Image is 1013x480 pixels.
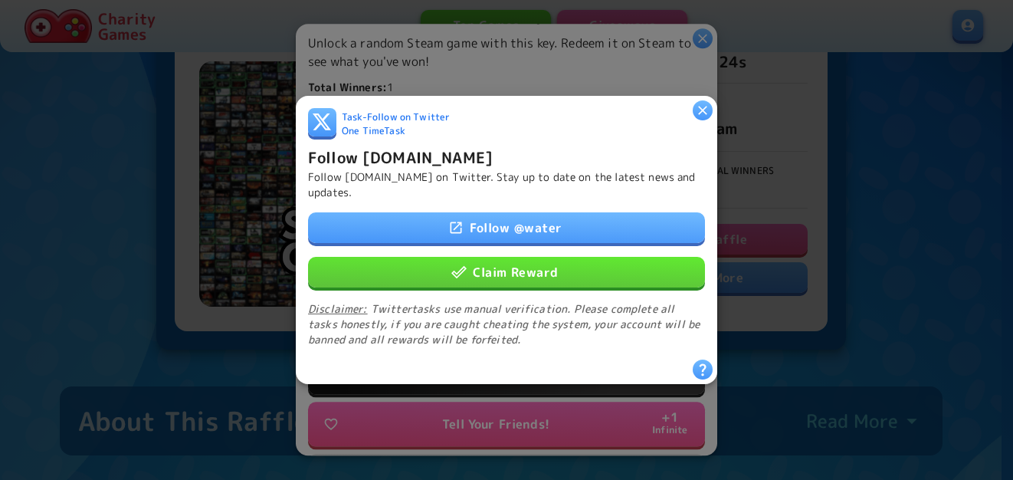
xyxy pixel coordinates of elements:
[308,145,493,169] h6: Follow [DOMAIN_NAME]
[308,212,705,243] a: Follow @water
[308,257,705,288] button: Claim Reward
[308,169,705,200] p: Follow [DOMAIN_NAME] on Twitter. Stay up to date on the latest news and updates.
[308,301,705,347] p: Twitter tasks use manual verification. Please complete all tasks honestly, if you are caught chea...
[342,124,405,139] span: One Time Task
[308,301,368,316] u: Disclaimer:
[342,110,450,125] span: Task - Follow on Twitter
